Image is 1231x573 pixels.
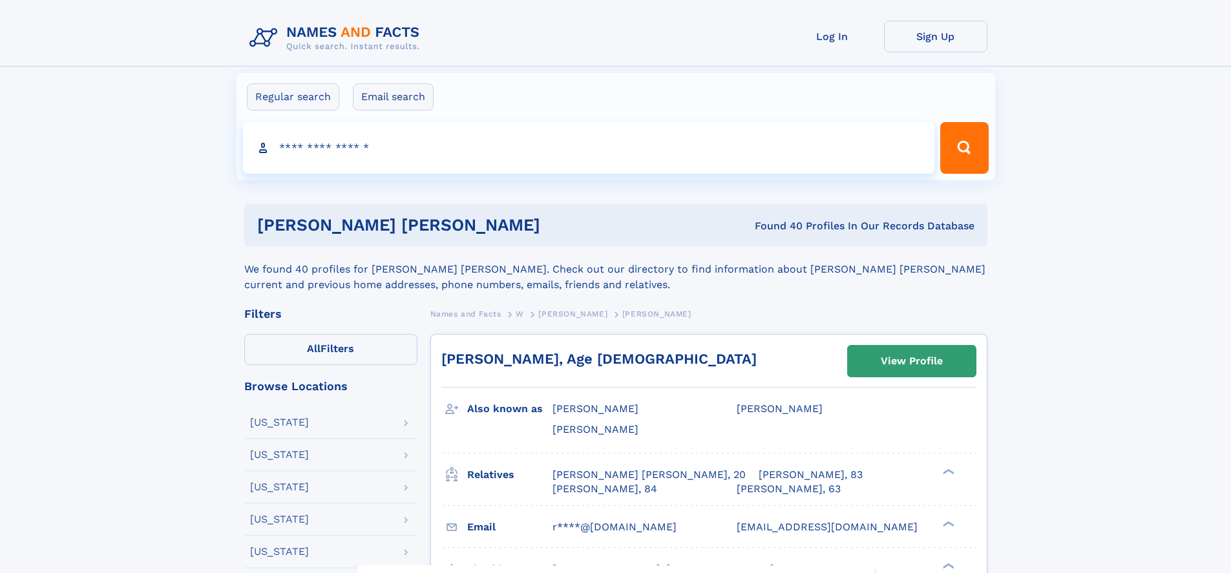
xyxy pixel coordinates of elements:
[247,83,339,110] label: Regular search
[737,402,823,415] span: [PERSON_NAME]
[467,516,552,538] h3: Email
[552,402,638,415] span: [PERSON_NAME]
[244,308,417,320] div: Filters
[243,122,935,174] input: search input
[759,468,863,482] a: [PERSON_NAME], 83
[940,519,955,528] div: ❯
[250,417,309,428] div: [US_STATE]
[881,346,943,376] div: View Profile
[244,334,417,365] label: Filters
[244,246,987,293] div: We found 40 profiles for [PERSON_NAME] [PERSON_NAME]. Check out our directory to find information...
[940,561,955,570] div: ❯
[737,521,918,533] span: [EMAIL_ADDRESS][DOMAIN_NAME]
[353,83,434,110] label: Email search
[737,482,841,496] a: [PERSON_NAME], 63
[244,21,430,56] img: Logo Names and Facts
[538,309,607,318] span: [PERSON_NAME]
[441,351,757,367] a: [PERSON_NAME], Age [DEMOGRAPHIC_DATA]
[940,467,955,475] div: ❯
[884,21,987,52] a: Sign Up
[250,514,309,525] div: [US_STATE]
[244,380,417,392] div: Browse Locations
[538,306,607,322] a: [PERSON_NAME]
[516,309,524,318] span: W
[467,464,552,486] h3: Relatives
[848,346,976,377] a: View Profile
[250,482,309,492] div: [US_STATE]
[467,398,552,420] h3: Also known as
[940,122,988,174] button: Search Button
[622,309,691,318] span: [PERSON_NAME]
[552,468,746,482] a: [PERSON_NAME] [PERSON_NAME], 20
[250,547,309,557] div: [US_STATE]
[516,306,524,322] a: W
[552,423,638,435] span: [PERSON_NAME]
[250,450,309,460] div: [US_STATE]
[257,217,647,233] h1: [PERSON_NAME] [PERSON_NAME]
[307,342,321,355] span: All
[647,219,974,233] div: Found 40 Profiles In Our Records Database
[781,21,884,52] a: Log In
[552,482,657,496] a: [PERSON_NAME], 84
[430,306,501,322] a: Names and Facts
